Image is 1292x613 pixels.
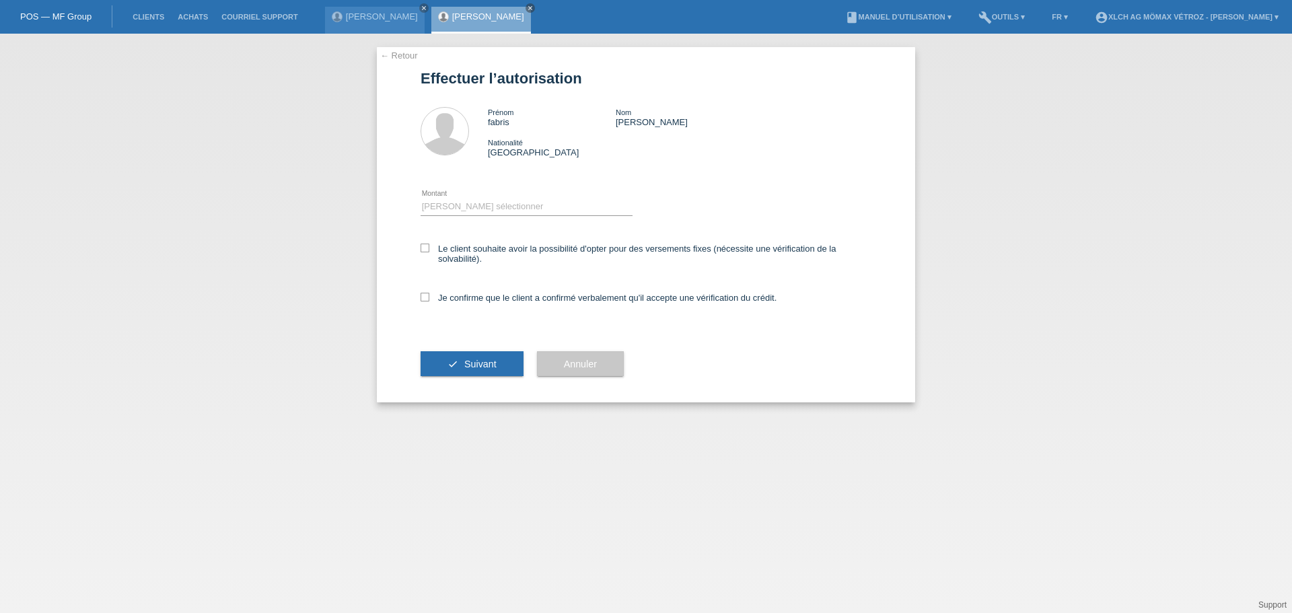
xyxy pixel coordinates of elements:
[488,107,616,127] div: fabris
[421,244,871,264] label: Le client souhaite avoir la possibilité d'opter pour des versements fixes (nécessite une vérifica...
[421,351,524,377] button: check Suivant
[1045,13,1075,21] a: FR ▾
[1095,11,1108,24] i: account_circle
[972,13,1032,21] a: buildOutils ▾
[421,293,777,303] label: Je confirme que le client a confirmé verbalement qu'il accepte une vérification du crédit.
[447,359,458,369] i: check
[215,13,304,21] a: Courriel Support
[616,107,744,127] div: [PERSON_NAME]
[527,5,534,11] i: close
[421,5,427,11] i: close
[452,11,524,22] a: [PERSON_NAME]
[171,13,215,21] a: Achats
[488,137,616,157] div: [GEOGRAPHIC_DATA]
[346,11,418,22] a: [PERSON_NAME]
[616,108,631,116] span: Nom
[126,13,171,21] a: Clients
[421,70,871,87] h1: Effectuer l’autorisation
[464,359,497,369] span: Suivant
[537,351,624,377] button: Annuler
[488,139,523,147] span: Nationalité
[488,108,514,116] span: Prénom
[419,3,429,13] a: close
[380,50,418,61] a: ← Retour
[1258,600,1287,610] a: Support
[564,359,597,369] span: Annuler
[838,13,958,21] a: bookManuel d’utilisation ▾
[845,11,859,24] i: book
[20,11,92,22] a: POS — MF Group
[978,11,992,24] i: build
[526,3,535,13] a: close
[1088,13,1285,21] a: account_circleXLCH AG Mömax Vétroz - [PERSON_NAME] ▾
